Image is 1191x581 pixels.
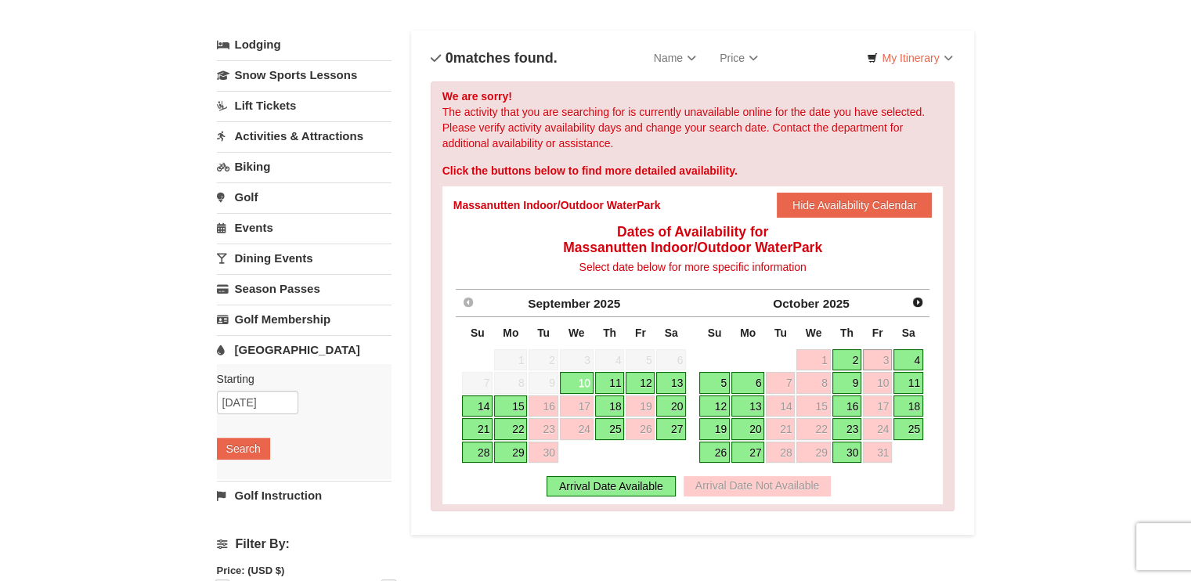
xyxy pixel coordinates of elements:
[708,327,722,339] span: Sunday
[796,395,830,417] a: 15
[832,418,862,440] a: 23
[832,349,862,371] a: 2
[217,481,392,510] a: Golf Instruction
[528,297,590,310] span: September
[462,442,493,464] a: 28
[893,395,923,417] a: 18
[863,395,892,417] a: 17
[796,442,830,464] a: 29
[595,395,625,417] a: 18
[911,296,924,309] span: Next
[217,565,285,576] strong: Price: (USD $)
[471,327,485,339] span: Sunday
[462,296,475,309] span: Prev
[494,349,527,371] span: 1
[796,349,830,371] a: 1
[872,327,883,339] span: Friday
[863,418,892,440] a: 24
[656,349,686,371] span: 6
[529,349,558,371] span: 2
[796,418,830,440] a: 22
[626,395,655,417] a: 19
[773,297,819,310] span: October
[731,372,764,394] a: 6
[494,442,527,464] a: 29
[595,418,625,440] a: 25
[462,418,493,440] a: 21
[529,395,558,417] a: 16
[431,50,558,66] h4: matches found.
[217,438,270,460] button: Search
[217,537,392,551] h4: Filter By:
[731,442,764,464] a: 27
[217,244,392,272] a: Dining Events
[457,291,479,313] a: Prev
[665,327,678,339] span: Saturday
[656,395,686,417] a: 20
[840,327,854,339] span: Thursday
[217,91,392,120] a: Lift Tickets
[503,327,518,339] span: Monday
[893,372,923,394] a: 11
[529,418,558,440] a: 23
[529,442,558,464] a: 30
[442,90,512,103] strong: We are sorry!
[699,372,730,394] a: 5
[431,81,955,511] div: The activity that you are searching for is currently unavailable online for the date you have sel...
[560,395,594,417] a: 17
[568,327,585,339] span: Wednesday
[217,121,392,150] a: Activities & Attractions
[217,371,380,387] label: Starting
[902,327,915,339] span: Saturday
[863,349,892,371] a: 3
[217,60,392,89] a: Snow Sports Lessons
[217,274,392,303] a: Season Passes
[806,327,822,339] span: Wednesday
[462,372,493,394] span: 7
[656,418,686,440] a: 27
[494,395,527,417] a: 15
[579,261,806,273] span: Select date below for more specific information
[442,163,944,179] div: Click the buttons below to find more detailed availability.
[594,297,620,310] span: 2025
[832,442,862,464] a: 30
[547,476,676,496] div: Arrival Date Available
[217,152,392,181] a: Biking
[560,349,594,371] span: 3
[731,395,764,417] a: 13
[537,327,550,339] span: Tuesday
[766,395,795,417] a: 14
[832,372,862,394] a: 9
[766,372,795,394] a: 7
[699,442,730,464] a: 26
[684,476,831,496] div: Arrival Date Not Available
[635,327,646,339] span: Friday
[217,213,392,242] a: Events
[796,372,830,394] a: 8
[529,372,558,394] span: 9
[462,395,493,417] a: 14
[893,349,923,371] a: 4
[857,46,962,70] a: My Itinerary
[766,442,795,464] a: 28
[708,42,770,74] a: Price
[626,372,655,394] a: 12
[656,372,686,394] a: 13
[699,395,730,417] a: 12
[217,182,392,211] a: Golf
[560,418,594,440] a: 24
[642,42,708,74] a: Name
[907,291,929,313] a: Next
[217,305,392,334] a: Golf Membership
[446,50,453,66] span: 0
[453,197,661,213] div: Massanutten Indoor/Outdoor WaterPark
[777,193,933,218] button: Hide Availability Calendar
[217,335,392,364] a: [GEOGRAPHIC_DATA]
[863,442,892,464] a: 31
[731,418,764,440] a: 20
[863,372,892,394] a: 10
[774,327,787,339] span: Tuesday
[560,372,594,394] a: 10
[626,418,655,440] a: 26
[740,327,756,339] span: Monday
